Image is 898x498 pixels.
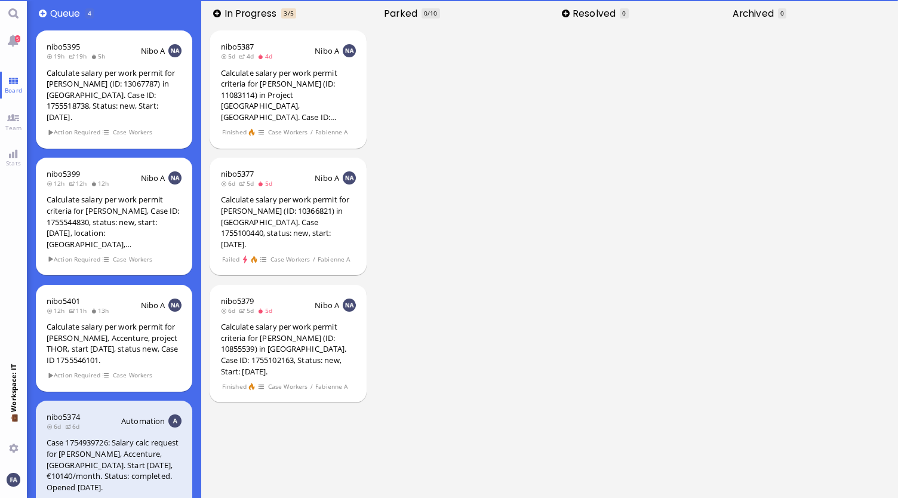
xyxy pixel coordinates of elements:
[121,416,165,426] span: Automation
[47,422,65,431] span: 6d
[428,9,437,17] span: /10
[343,299,356,312] img: NA
[141,45,165,56] span: Nibo A
[267,382,308,392] span: Case Workers
[239,306,257,315] span: 5d
[47,370,101,380] span: Action Required
[47,179,69,187] span: 12h
[267,127,308,137] span: Case Workers
[562,10,570,17] button: Add
[213,10,221,17] button: Add
[47,437,182,493] div: Case 1754939726: Salary calc request for [PERSON_NAME], Accenture, [GEOGRAPHIC_DATA]. Start [DATE...
[222,382,247,392] span: Finished
[733,7,778,20] span: Archived
[47,411,80,422] a: nibo5374
[47,127,101,137] span: Action Required
[9,412,18,439] span: 💼 Workspace: IT
[221,296,254,306] a: nibo5379
[270,254,310,265] span: Case Workers
[222,254,240,265] span: Failed
[141,300,165,311] span: Nibo A
[221,67,356,123] div: Calculate salary per work permit criteria for [PERSON_NAME] (ID: 11083114) in Project [GEOGRAPHIC...
[239,179,257,187] span: 5d
[2,124,25,132] span: Team
[310,127,313,137] span: /
[65,422,84,431] span: 6d
[424,9,428,17] span: 0
[780,9,784,17] span: 0
[112,127,153,137] span: Case Workers
[343,44,356,57] img: NA
[88,9,91,17] span: 4
[47,254,101,265] span: Action Required
[281,8,296,19] span: In progress is overloaded
[317,254,350,265] span: Fabienne A
[312,254,316,265] span: /
[221,321,356,377] div: Calculate salary per work permit criteria for [PERSON_NAME] (ID: 10855539) in [GEOGRAPHIC_DATA]. ...
[284,9,287,17] span: 3
[222,127,247,137] span: Finished
[2,86,25,94] span: Board
[315,127,348,137] span: Fabienne A
[69,306,91,315] span: 11h
[47,41,80,52] a: nibo5395
[221,52,239,60] span: 5d
[257,306,276,315] span: 5d
[47,296,80,306] a: nibo5401
[47,168,80,179] a: nibo5399
[239,52,257,60] span: 4d
[47,321,182,365] div: Calculate salary per work permit for [PERSON_NAME], Accenture, project THOR, start [DATE], status...
[384,7,421,20] span: Parked
[7,473,20,486] img: You
[91,306,113,315] span: 13h
[221,194,356,250] div: Calculate salary per work permit for [PERSON_NAME] (ID: 10366821) in [GEOGRAPHIC_DATA]. Case 1755...
[288,9,294,17] span: /5
[257,52,276,60] span: 4d
[224,7,281,20] span: In progress
[573,7,620,20] span: Resolved
[91,179,113,187] span: 12h
[91,52,109,60] span: 5h
[47,52,69,60] span: 19h
[221,41,254,52] a: nibo5387
[47,67,182,123] div: Calculate salary per work permit for [PERSON_NAME] (ID: 13067787) in [GEOGRAPHIC_DATA]. Case ID: ...
[69,179,91,187] span: 12h
[141,173,165,183] span: Nibo A
[112,254,153,265] span: Case Workers
[221,168,254,179] a: nibo5377
[168,414,182,428] img: Aut
[15,35,20,42] span: 5
[47,306,69,315] span: 12h
[39,10,47,17] button: Add
[221,306,239,315] span: 6d
[3,159,24,167] span: Stats
[112,370,153,380] span: Case Workers
[622,9,626,17] span: 0
[47,194,182,250] div: Calculate salary per work permit criteria for [PERSON_NAME], Case ID: 1755544830, status: new, st...
[310,382,313,392] span: /
[168,299,182,312] img: NA
[69,52,91,60] span: 19h
[315,300,339,311] span: Nibo A
[221,179,239,187] span: 6d
[257,179,276,187] span: 5d
[50,7,84,20] span: Queue
[315,173,339,183] span: Nibo A
[343,171,356,185] img: NA
[168,171,182,185] img: NA
[168,44,182,57] img: NA
[315,45,339,56] span: Nibo A
[315,382,348,392] span: Fabienne A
